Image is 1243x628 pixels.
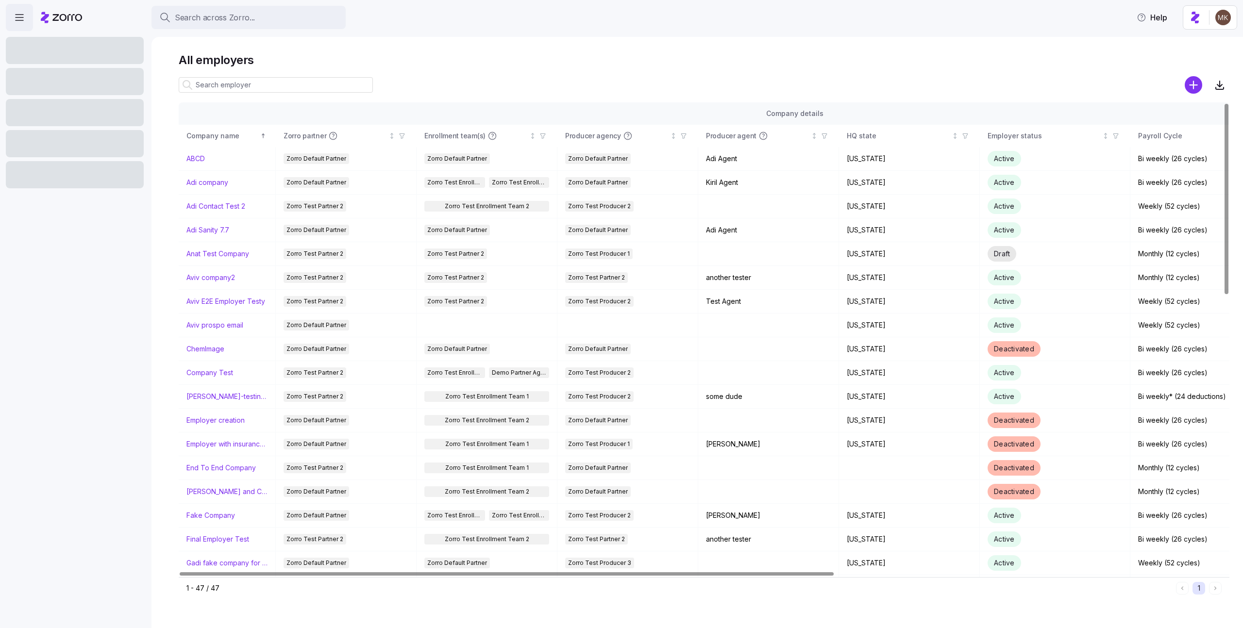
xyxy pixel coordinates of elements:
[186,534,249,544] a: Final Employer Test
[445,415,529,426] span: Zorro Test Enrollment Team 2
[568,534,625,545] span: Zorro Test Partner 2
[557,125,698,147] th: Producer agencyNot sorted
[186,201,245,211] a: Adi Contact Test 2
[260,132,267,139] div: Sorted ascending
[186,225,229,235] a: Adi Sanity 7.7
[568,463,628,473] span: Zorro Default Partner
[839,385,980,409] td: [US_STATE]
[492,367,547,378] span: Demo Partner Agency
[698,147,839,171] td: Adi Agent
[1193,582,1205,595] button: 1
[994,178,1015,186] span: Active
[994,297,1015,305] span: Active
[1138,131,1241,141] div: Payroll Cycle
[568,391,631,402] span: Zorro Test Producer 2
[988,131,1100,141] div: Employer status
[568,296,631,307] span: Zorro Test Producer 2
[994,345,1034,353] span: Deactivated
[492,510,547,521] span: Zorro Test Enrollment Team 1
[994,226,1015,234] span: Active
[568,201,631,212] span: Zorro Test Producer 2
[445,463,529,473] span: Zorro Test Enrollment Team 1
[286,248,343,259] span: Zorro Test Partner 2
[839,528,980,551] td: [US_STATE]
[568,486,628,497] span: Zorro Default Partner
[1215,10,1231,25] img: 5ab780eebedb11a070f00e4a129a1a32
[445,534,529,545] span: Zorro Test Enrollment Team 2
[179,77,373,93] input: Search employer
[286,201,343,212] span: Zorro Test Partner 2
[445,439,529,449] span: Zorro Test Enrollment Team 1
[994,487,1034,496] span: Deactivated
[427,367,482,378] span: Zorro Test Enrollment Team 2
[568,153,628,164] span: Zorro Default Partner
[839,290,980,314] td: [US_STATE]
[994,535,1015,543] span: Active
[186,487,268,496] a: [PERSON_NAME] and ChemImage
[286,320,346,331] span: Zorro Default Partner
[568,415,628,426] span: Zorro Default Partner
[286,510,346,521] span: Zorro Default Partner
[286,272,343,283] span: Zorro Test Partner 2
[568,177,628,188] span: Zorro Default Partner
[427,153,487,164] span: Zorro Default Partner
[286,534,343,545] span: Zorro Test Partner 2
[568,344,628,354] span: Zorro Default Partner
[839,266,980,290] td: [US_STATE]
[568,510,631,521] span: Zorro Test Producer 2
[445,486,529,497] span: Zorro Test Enrollment Team 2
[388,132,395,139] div: Not sorted
[276,125,417,147] th: Zorro partnerNot sorted
[994,463,1034,472] span: Deactivated
[568,272,625,283] span: Zorro Test Partner 2
[417,125,557,147] th: Enrollment team(s)Not sorted
[286,486,346,497] span: Zorro Default Partner
[1137,12,1167,23] span: Help
[175,12,255,24] span: Search across Zorro...
[186,131,258,141] div: Company name
[427,558,487,568] span: Zorro Default Partner
[698,528,839,551] td: another tester
[1176,582,1189,595] button: Previous page
[186,249,249,259] a: Anat Test Company
[1185,76,1202,94] svg: add icon
[286,391,343,402] span: Zorro Test Partner 2
[186,344,224,354] a: ChemImage
[427,344,487,354] span: Zorro Default Partner
[994,368,1015,377] span: Active
[994,249,1010,258] span: Draft
[492,177,547,188] span: Zorro Test Enrollment Team 1
[186,583,1172,593] div: 1 - 47 / 47
[186,463,256,473] a: End To End Company
[698,504,839,528] td: [PERSON_NAME]
[698,125,839,147] th: Producer agentNot sorted
[286,439,346,449] span: Zorro Default Partner
[568,558,631,568] span: Zorro Test Producer 3
[151,6,346,29] button: Search across Zorro...
[186,511,235,520] a: Fake Company
[698,171,839,195] td: Kiril Agent
[529,132,536,139] div: Not sorted
[186,297,265,306] a: Aviv E2E Employer Testy
[994,154,1015,163] span: Active
[424,131,486,141] span: Enrollment team(s)
[286,463,343,473] span: Zorro Test Partner 2
[568,225,628,235] span: Zorro Default Partner
[427,248,484,259] span: Zorro Test Partner 2
[186,439,268,449] a: Employer with insurance problems
[179,125,276,147] th: Company nameSorted ascending
[427,177,482,188] span: Zorro Test Enrollment Team 2
[839,314,980,337] td: [US_STATE]
[839,551,980,575] td: [US_STATE]
[1129,8,1175,27] button: Help
[427,272,484,283] span: Zorro Test Partner 2
[179,52,1229,67] h1: All employers
[568,367,631,378] span: Zorro Test Producer 2
[186,392,268,401] a: [PERSON_NAME]-testing-payroll
[839,147,980,171] td: [US_STATE]
[284,131,326,141] span: Zorro partner
[1209,582,1222,595] button: Next page
[839,337,980,361] td: [US_STATE]
[427,225,487,235] span: Zorro Default Partner
[286,344,346,354] span: Zorro Default Partner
